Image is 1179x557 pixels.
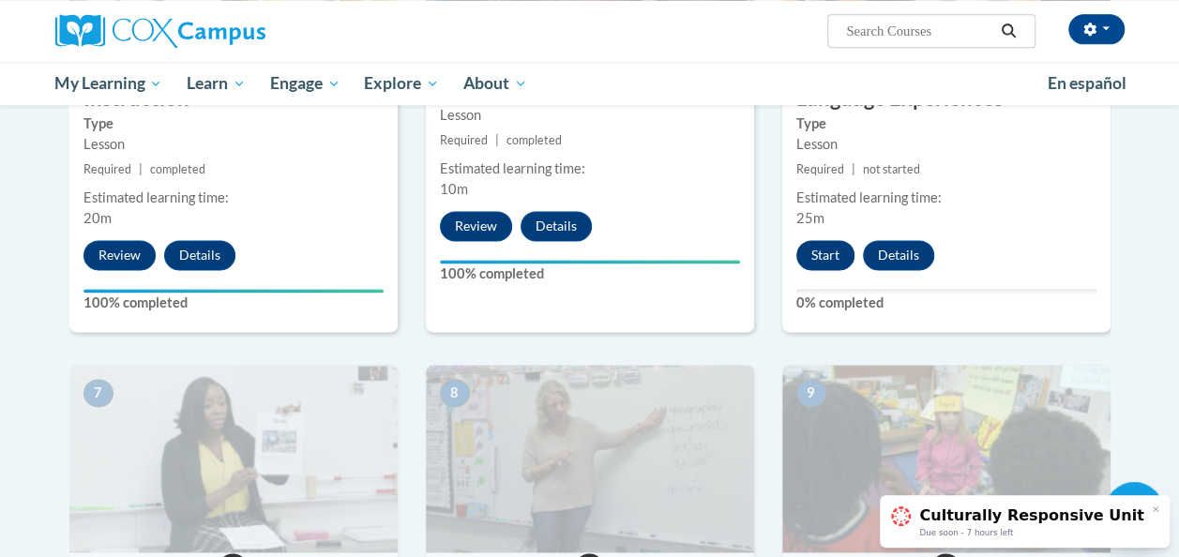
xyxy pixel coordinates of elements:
span: Required [83,162,131,176]
button: Start [796,240,854,270]
span: completed [506,133,562,147]
label: 0% completed [796,293,1096,313]
label: Type [83,113,384,134]
div: Your progress [83,289,384,293]
label: 100% completed [440,263,740,284]
input: Search Courses [844,20,994,42]
a: Cox Campus [55,14,393,48]
div: Main menu [41,62,1139,105]
a: Engage [258,62,353,105]
img: Course Image [69,365,398,552]
span: Required [440,133,488,147]
span: 7 [83,379,113,407]
span: | [139,162,143,176]
div: Estimated learning time: [796,188,1096,208]
a: My Learning [43,62,175,105]
a: About [451,62,539,105]
label: Type [796,113,1096,134]
iframe: Button to launch messaging window [1104,482,1164,542]
label: 100% completed [83,293,384,313]
span: not started [863,162,920,176]
button: Review [83,240,156,270]
a: Explore [352,62,451,105]
button: Details [164,240,235,270]
span: My Learning [54,72,162,95]
button: Review [440,211,512,241]
button: Details [521,211,592,241]
img: Course Image [782,365,1111,552]
button: Details [863,240,934,270]
span: Engage [270,72,340,95]
div: Lesson [440,105,740,126]
span: Learn [187,72,246,95]
span: completed [150,162,205,176]
button: Search [994,20,1022,42]
div: Estimated learning time: [440,158,740,179]
div: Lesson [796,134,1096,155]
span: Explore [364,72,439,95]
a: Learn [174,62,258,105]
div: Estimated learning time: [83,188,384,208]
button: Account Settings [1068,14,1125,44]
span: 10m [440,181,468,197]
span: Required [796,162,844,176]
span: En español [1048,73,1126,93]
span: About [463,72,527,95]
span: 9 [796,379,826,407]
div: Your progress [440,260,740,263]
span: | [495,133,499,147]
img: Course Image [426,365,754,552]
span: 25m [796,210,824,226]
a: En español [1035,64,1139,103]
img: Cox Campus [55,14,265,48]
div: Lesson [83,134,384,155]
span: 20m [83,210,112,226]
span: 8 [440,379,470,407]
span: | [852,162,855,176]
